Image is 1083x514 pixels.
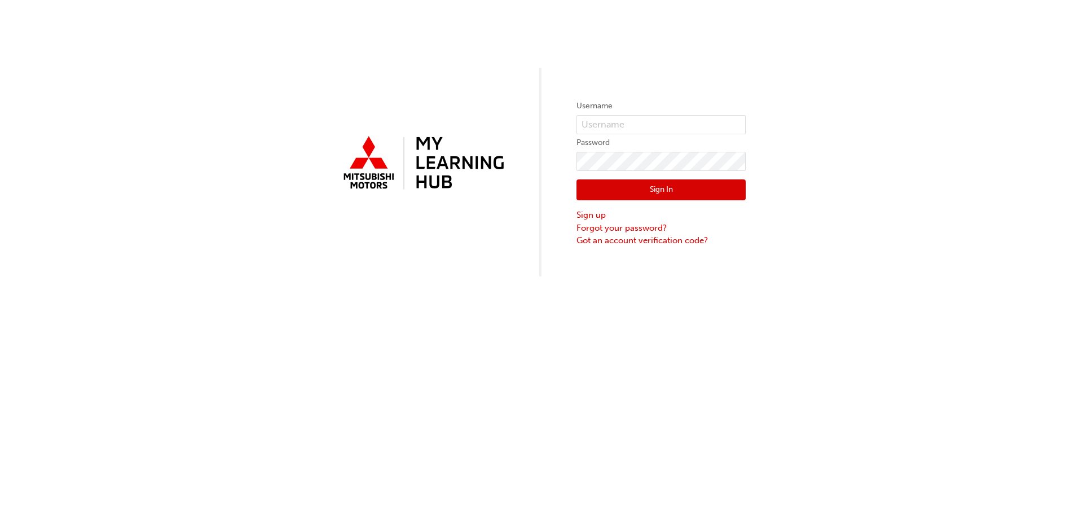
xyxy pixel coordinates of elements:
a: Forgot your password? [576,222,746,235]
a: Sign up [576,209,746,222]
img: mmal [337,131,507,196]
label: Username [576,99,746,113]
label: Password [576,136,746,150]
input: Username [576,115,746,134]
a: Got an account verification code? [576,234,746,247]
button: Sign In [576,179,746,201]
